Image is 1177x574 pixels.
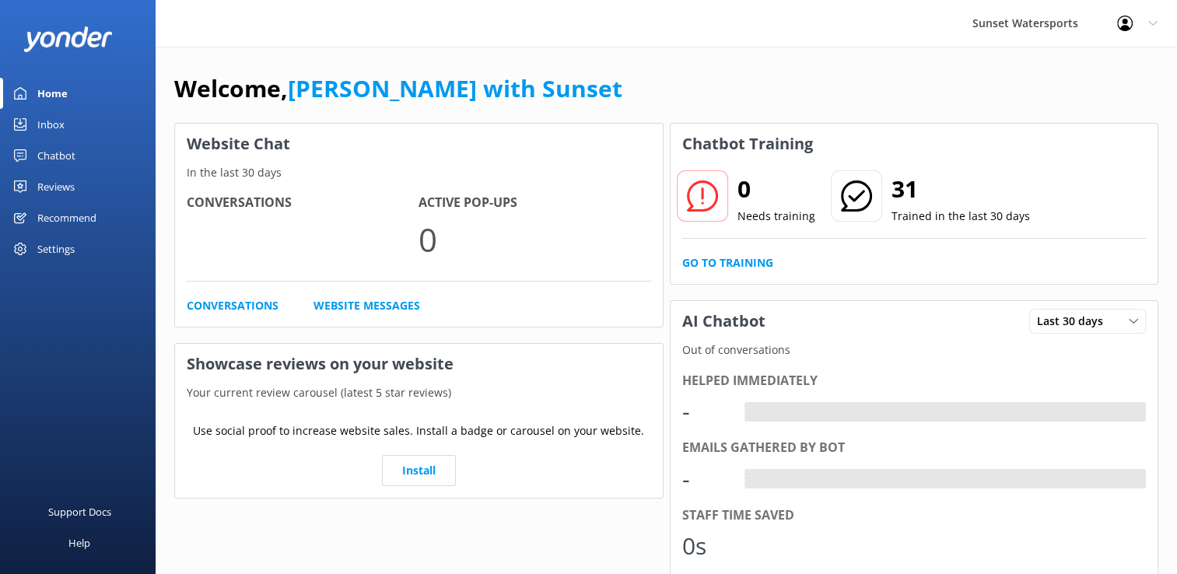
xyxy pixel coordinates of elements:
[314,297,420,314] a: Website Messages
[23,26,113,52] img: yonder-white-logo.png
[174,70,622,107] h1: Welcome,
[175,344,663,384] h3: Showcase reviews on your website
[175,164,663,181] p: In the last 30 days
[193,422,644,439] p: Use social proof to increase website sales. Install a badge or carousel on your website.
[48,496,111,527] div: Support Docs
[682,506,1147,526] div: Staff time saved
[682,527,729,565] div: 0s
[682,371,1147,391] div: Helped immediately
[419,213,650,265] p: 0
[671,124,825,164] h3: Chatbot Training
[682,393,729,430] div: -
[187,297,278,314] a: Conversations
[68,527,90,558] div: Help
[892,208,1030,225] p: Trained in the last 30 days
[288,72,622,104] a: [PERSON_NAME] with Sunset
[37,140,75,171] div: Chatbot
[682,254,773,271] a: Go to Training
[737,170,815,208] h2: 0
[1037,313,1112,330] span: Last 30 days
[37,233,75,264] div: Settings
[737,208,815,225] p: Needs training
[682,438,1147,458] div: Emails gathered by bot
[37,171,75,202] div: Reviews
[175,384,663,401] p: Your current review carousel (latest 5 star reviews)
[892,170,1030,208] h2: 31
[187,193,419,213] h4: Conversations
[382,455,456,486] a: Install
[175,124,663,164] h3: Website Chat
[744,469,756,489] div: -
[37,202,96,233] div: Recommend
[671,301,777,341] h3: AI Chatbot
[37,78,68,109] div: Home
[682,460,729,498] div: -
[37,109,65,140] div: Inbox
[744,402,756,422] div: -
[419,193,650,213] h4: Active Pop-ups
[671,341,1158,359] p: Out of conversations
